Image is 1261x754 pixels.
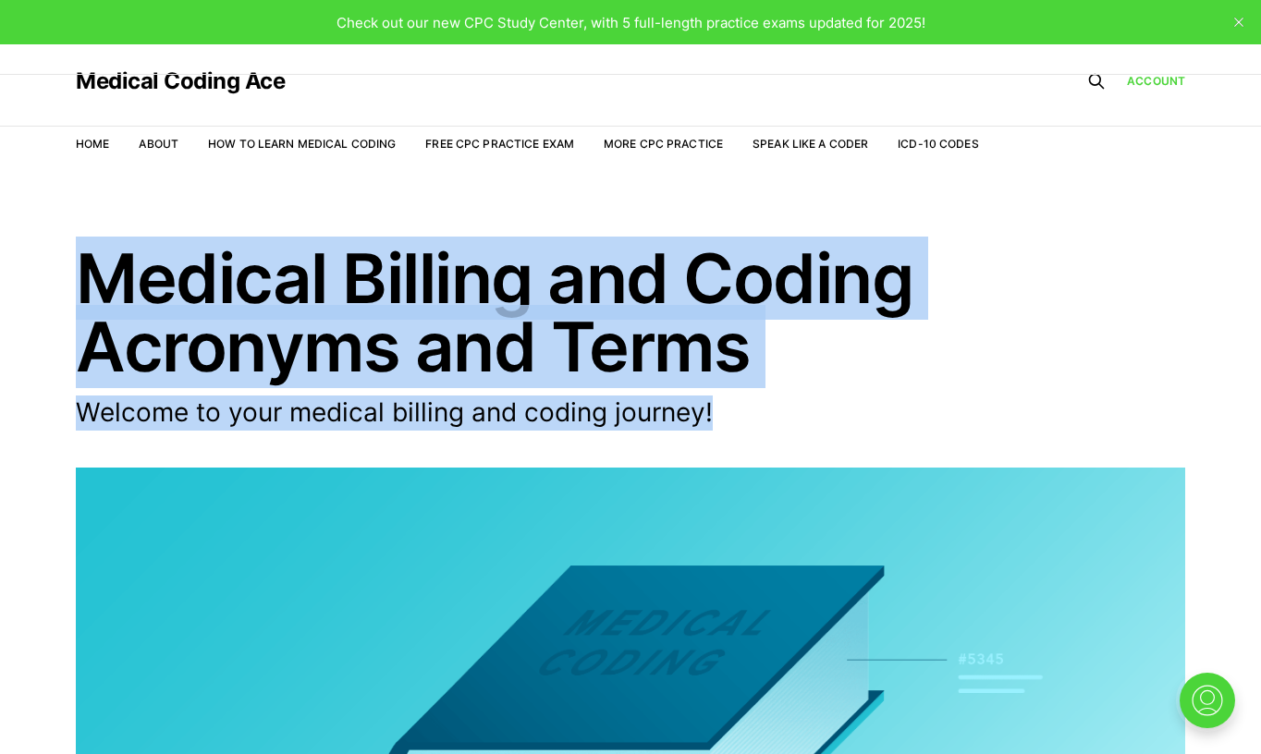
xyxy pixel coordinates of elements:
[76,244,1185,381] h1: Medical Billing and Coding Acronyms and Terms
[337,14,925,31] span: Check out our new CPC Study Center, with 5 full-length practice exams updated for 2025!
[76,137,109,151] a: Home
[425,137,574,151] a: Free CPC Practice Exam
[1164,663,1261,754] iframe: portal-trigger
[604,137,723,151] a: More CPC Practice
[208,137,396,151] a: How to Learn Medical Coding
[139,137,178,151] a: About
[76,70,285,92] a: Medical Coding Ace
[76,395,926,431] p: Welcome to your medical billing and coding journey!
[898,137,978,151] a: ICD-10 Codes
[1224,7,1254,37] button: close
[753,137,868,151] a: Speak Like a Coder
[1127,72,1185,90] a: Account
